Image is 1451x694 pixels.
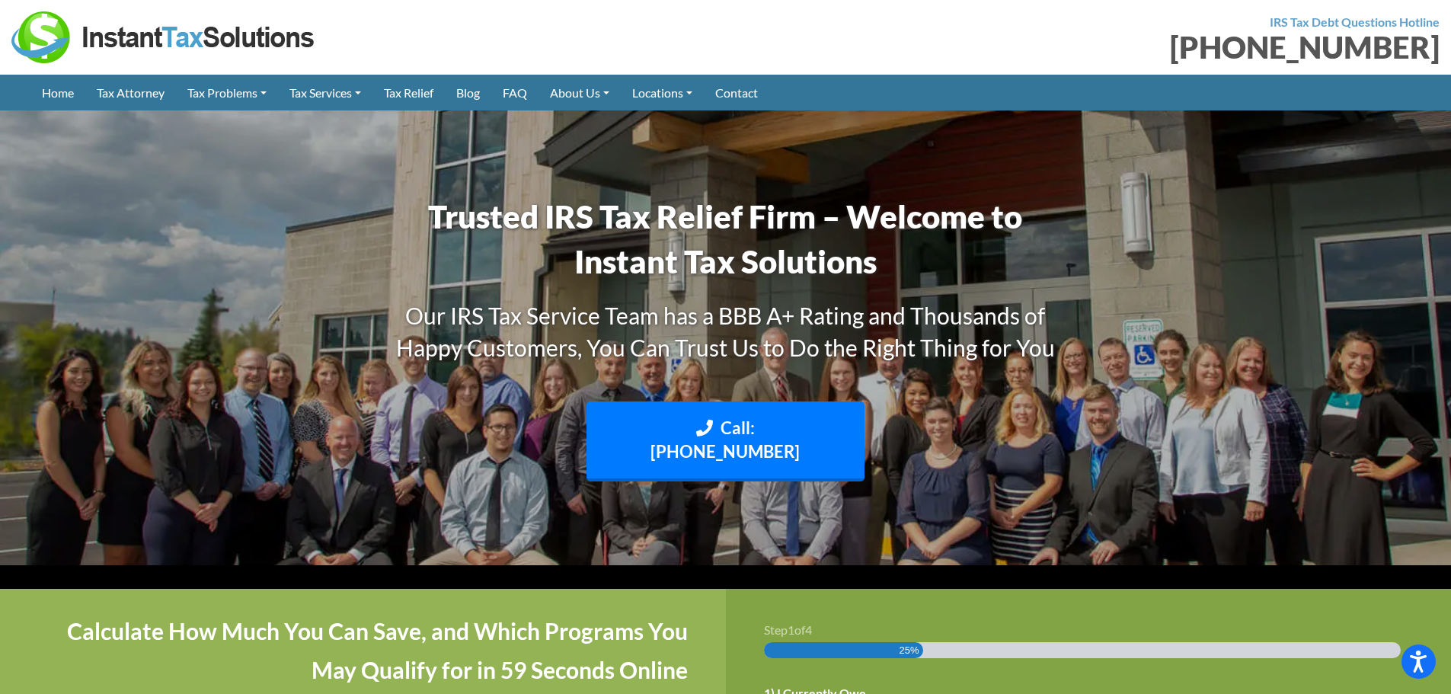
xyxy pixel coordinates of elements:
span: 1 [788,622,794,637]
a: Tax Attorney [85,75,176,110]
a: Tax Problems [176,75,278,110]
a: Contact [704,75,769,110]
div: [PHONE_NUMBER] [737,32,1440,62]
a: Tax Relief [372,75,445,110]
a: Home [30,75,85,110]
a: About Us [539,75,621,110]
strong: IRS Tax Debt Questions Hotline [1270,14,1440,29]
a: FAQ [491,75,539,110]
a: Instant Tax Solutions Logo [11,28,316,43]
h3: Step of [764,624,1414,636]
h3: Our IRS Tax Service Team has a BBB A+ Rating and Thousands of Happy Customers, You Can Trust Us t... [376,299,1076,363]
h1: Trusted IRS Tax Relief Firm – Welcome to Instant Tax Solutions [376,194,1076,284]
h4: Calculate How Much You Can Save, and Which Programs You May Qualify for in 59 Seconds Online [38,612,688,689]
span: 25% [900,642,919,658]
a: Locations [621,75,704,110]
a: Call: [PHONE_NUMBER] [586,401,865,482]
a: Tax Services [278,75,372,110]
a: Blog [445,75,491,110]
img: Instant Tax Solutions Logo [11,11,316,63]
span: 4 [805,622,812,637]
